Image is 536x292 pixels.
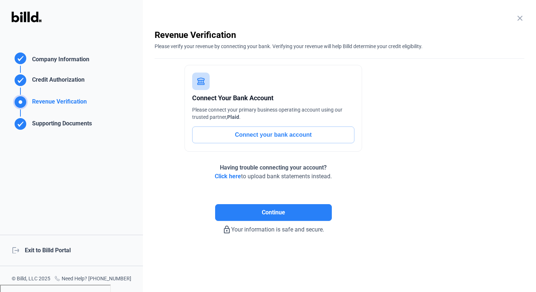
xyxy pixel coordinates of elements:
div: Revenue Verification [155,29,524,41]
div: Revenue Verification [29,97,87,109]
img: Billd Logo [12,12,42,22]
div: Your information is safe and secure. [155,221,392,234]
button: Connect your bank account [192,126,354,143]
div: to upload bank statements instead. [215,163,332,181]
div: Connect Your Bank Account [192,93,354,103]
span: Having trouble connecting your account? [220,164,327,171]
div: Supporting Documents [29,119,92,131]
span: Plaid [227,114,239,120]
mat-icon: logout [12,246,19,253]
div: Company Information [29,55,89,66]
span: Continue [262,208,285,217]
mat-icon: close [516,14,524,23]
div: Credit Authorization [29,75,85,87]
div: Please connect your primary business operating account using our trusted partner, . [192,106,354,121]
mat-icon: lock_outline [222,225,231,234]
span: Click here [215,173,241,180]
div: © Billd, LLC 2025 [12,275,50,283]
button: Continue [215,204,332,221]
div: Need Help? [PHONE_NUMBER] [54,275,131,283]
div: Please verify your revenue by connecting your bank. Verifying your revenue will help Billd determ... [155,41,524,50]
